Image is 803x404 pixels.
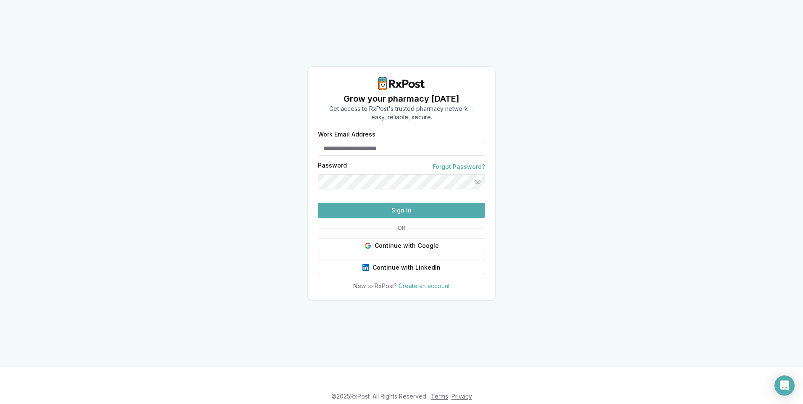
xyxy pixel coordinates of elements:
[375,77,428,90] img: RxPost Logo
[318,203,485,218] button: Sign In
[318,260,485,275] button: Continue with LinkedIn
[318,238,485,253] button: Continue with Google
[394,225,409,231] span: OR
[399,282,450,289] a: Create an account
[318,163,347,171] label: Password
[362,264,369,271] img: LinkedIn
[774,375,795,396] div: Open Intercom Messenger
[365,242,371,249] img: Google
[353,282,397,289] span: New to RxPost?
[433,163,485,171] a: Forgot Password?
[431,393,448,400] a: Terms
[451,393,472,400] a: Privacy
[329,93,474,105] h1: Grow your pharmacy [DATE]
[318,131,485,137] label: Work Email Address
[470,174,485,189] button: Show password
[329,105,474,121] p: Get access to RxPost's trusted pharmacy network— easy, reliable, secure.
